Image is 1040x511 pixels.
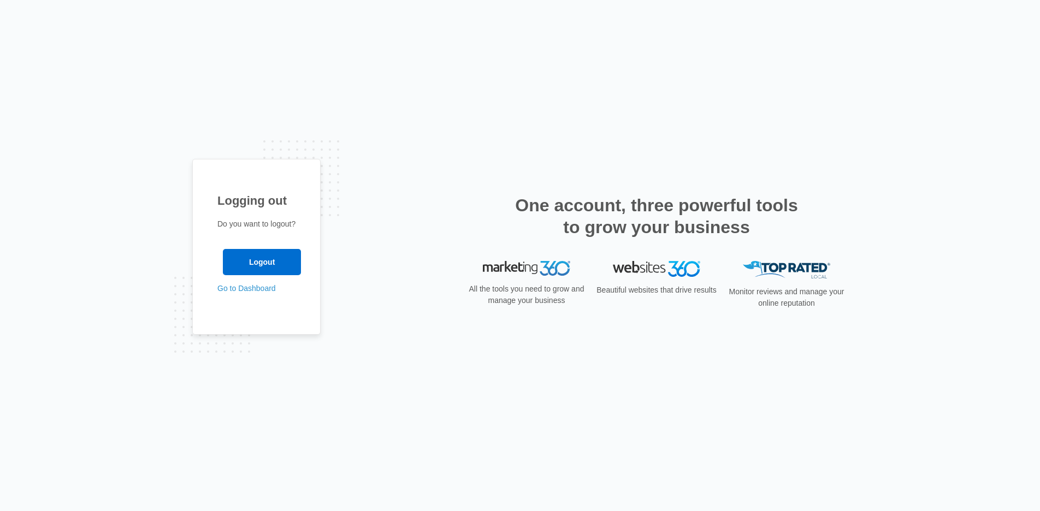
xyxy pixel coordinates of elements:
[217,218,296,230] p: Do you want to logout?
[465,283,588,306] p: All the tools you need to grow and manage your business
[725,286,848,309] p: Monitor reviews and manage your online reputation
[512,194,801,238] h2: One account, three powerful tools to grow your business
[483,261,570,276] img: Marketing 360
[595,284,718,296] p: Beautiful websites that drive results
[217,192,296,210] h1: Logging out
[217,284,276,293] a: Go to Dashboard
[223,249,301,275] input: Logout
[743,261,830,279] img: Top Rated Local
[613,261,700,277] img: Websites 360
